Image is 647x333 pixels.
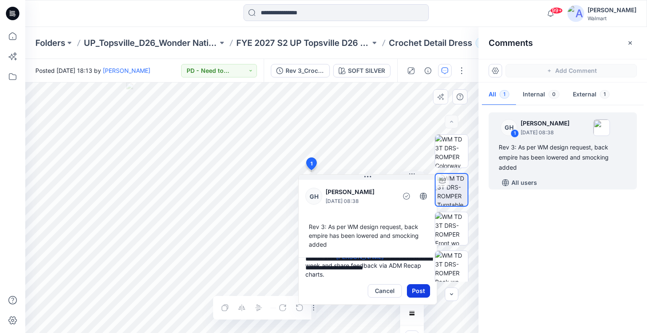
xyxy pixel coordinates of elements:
div: Rev 3: As per WM design request, back empire has been lowered and smocking added [499,142,627,173]
div: GH [500,119,517,136]
button: SOFT SILVER [333,64,390,77]
div: SOFT SILVER [348,66,385,75]
button: Cancel [368,284,402,298]
button: External [566,84,616,106]
div: Rev 3_Crochet Detail Dress [286,66,324,75]
p: [PERSON_NAME] [326,187,394,197]
img: WM TD 3T DRS-ROMPER Colorway wo Avatar [435,135,468,168]
button: Rev 3_Crochet Detail Dress [271,64,330,77]
span: 1 [500,90,509,99]
p: [DATE] 08:38 [521,128,569,137]
p: [DATE] 08:38 [326,197,394,205]
span: 1 [600,90,610,99]
img: avatar [567,5,584,22]
span: 99+ [550,7,563,14]
button: Details [421,64,435,77]
p: Crochet Detail Dress [389,37,472,49]
span: 0 [548,90,559,99]
div: [PERSON_NAME] [588,5,636,15]
button: Add Comment [505,64,637,77]
p: [PERSON_NAME] [521,118,569,128]
a: Folders [35,37,65,49]
span: 1 [310,160,313,168]
button: All [482,84,516,106]
button: 30 [476,37,503,49]
div: 1 [511,129,519,138]
p: All users [511,178,537,188]
a: UP_Topsville_D26_Wonder Nation_Toddler Girl [84,37,218,49]
div: GH [305,188,322,205]
div: Walmart [588,15,636,21]
button: Post [407,284,430,298]
span: Posted [DATE] 18:13 by [35,66,150,75]
img: WM TD 3T DRS-ROMPER Front wo Avatar [435,212,468,245]
button: Internal [516,84,566,106]
img: WM TD 3T DRS-ROMPER Back wo Avatar [435,251,468,284]
button: All users [499,176,540,189]
h2: Comments [489,38,533,48]
div: Rev 3: As per WM design request, back empire has been lowered and smocking added [305,219,430,252]
a: FYE 2027 S2 UP Topsville D26 Toddler Girl Wonder Nation [236,37,370,49]
img: WM TD 3T DRS-ROMPER Turntable with Avatar [437,174,468,206]
a: [PERSON_NAME] [103,67,150,74]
